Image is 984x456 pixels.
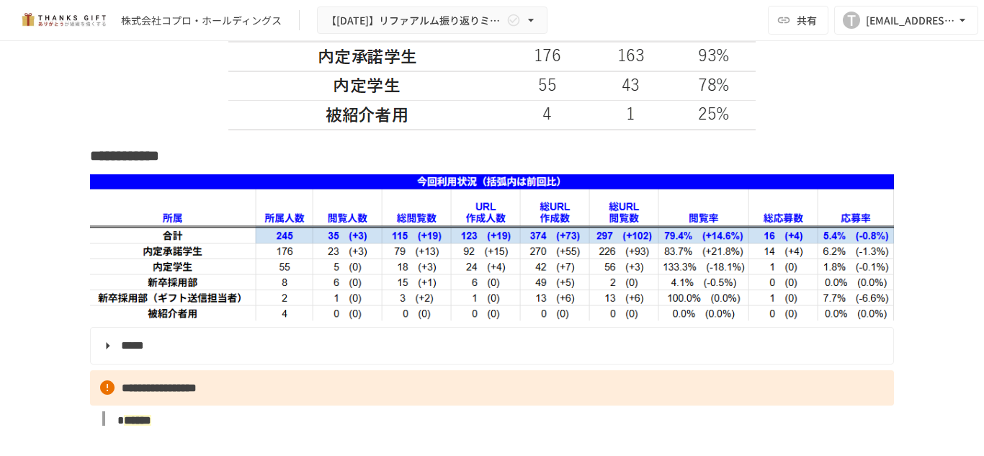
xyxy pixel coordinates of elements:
[90,174,894,321] img: bwhF1OpD3T4LwnGA0mj5zbdpvk6Kem0llXoGKGvCxCb
[326,12,504,30] span: 【[DATE]】リファアルム振り返りミーティング
[121,13,282,28] div: 株式会社コプロ・ホールディングス
[17,9,109,32] img: mMP1OxWUAhQbsRWCurg7vIHe5HqDpP7qZo7fRoNLXQh
[797,12,817,28] span: 共有
[768,6,828,35] button: 共有
[866,12,955,30] div: [EMAIL_ADDRESS][DOMAIN_NAME]
[317,6,547,35] button: 【[DATE]】リファアルム振り返りミーティング
[834,6,978,35] button: T[EMAIL_ADDRESS][DOMAIN_NAME]
[843,12,860,29] div: T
